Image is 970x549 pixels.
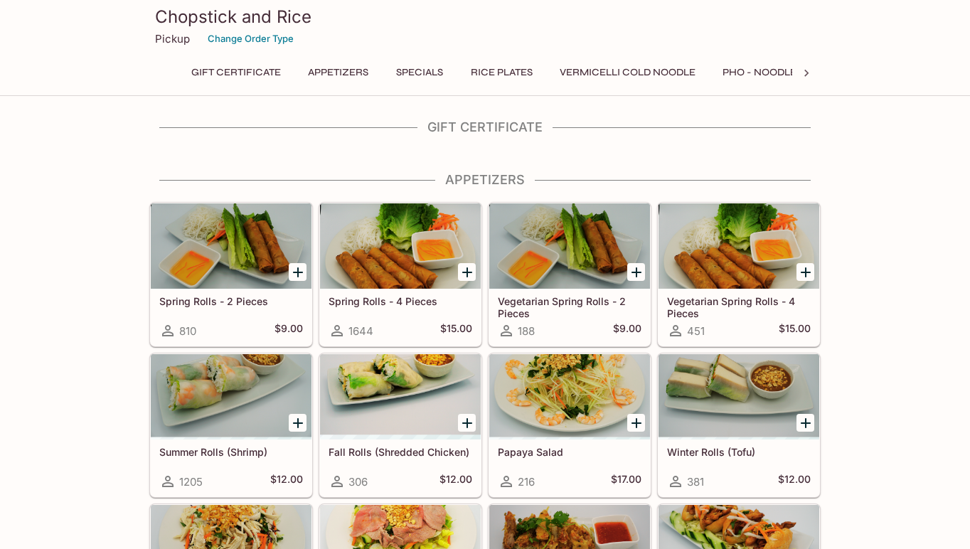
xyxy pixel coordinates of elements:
h5: $15.00 [779,322,811,339]
a: Fall Rolls (Shredded Chicken)306$12.00 [319,353,481,497]
a: Spring Rolls - 4 Pieces1644$15.00 [319,203,481,346]
button: Change Order Type [201,28,300,50]
h5: Spring Rolls - 4 Pieces [329,295,472,307]
h5: $9.00 [613,322,641,339]
button: Add Winter Rolls (Tofu) [796,414,814,432]
button: Gift Certificate [183,63,289,82]
button: Add Summer Rolls (Shrimp) [289,414,307,432]
div: Winter Rolls (Tofu) [659,354,819,439]
h5: Winter Rolls (Tofu) [667,446,811,458]
h5: Fall Rolls (Shredded Chicken) [329,446,472,458]
span: 810 [179,324,196,338]
button: Add Spring Rolls - 4 Pieces [458,263,476,281]
span: 216 [518,475,535,489]
span: 188 [518,324,535,338]
div: Fall Rolls (Shredded Chicken) [320,354,481,439]
span: 1205 [179,475,203,489]
button: Add Spring Rolls - 2 Pieces [289,263,307,281]
span: 306 [348,475,368,489]
a: Spring Rolls - 2 Pieces810$9.00 [150,203,312,346]
h5: $17.00 [611,473,641,490]
span: 381 [687,475,704,489]
h4: Gift Certificate [149,119,821,135]
button: Add Papaya Salad [627,414,645,432]
button: Pho - Noodle Soup [715,63,834,82]
button: Appetizers [300,63,376,82]
div: Papaya Salad [489,354,650,439]
h5: Summer Rolls (Shrimp) [159,446,303,458]
a: Winter Rolls (Tofu)381$12.00 [658,353,820,497]
h5: Vegetarian Spring Rolls - 2 Pieces [498,295,641,319]
h5: $9.00 [275,322,303,339]
button: Rice Plates [463,63,540,82]
button: Add Vegetarian Spring Rolls - 2 Pieces [627,263,645,281]
a: Vegetarian Spring Rolls - 4 Pieces451$15.00 [658,203,820,346]
button: Vermicelli Cold Noodle [552,63,703,82]
a: Vegetarian Spring Rolls - 2 Pieces188$9.00 [489,203,651,346]
h5: Spring Rolls - 2 Pieces [159,295,303,307]
h5: $12.00 [778,473,811,490]
button: Add Fall Rolls (Shredded Chicken) [458,414,476,432]
h5: Papaya Salad [498,446,641,458]
h5: $12.00 [270,473,303,490]
h3: Chopstick and Rice [155,6,815,28]
div: Vegetarian Spring Rolls - 2 Pieces [489,203,650,289]
h5: $15.00 [440,322,472,339]
div: Vegetarian Spring Rolls - 4 Pieces [659,203,819,289]
h5: $12.00 [439,473,472,490]
h5: Vegetarian Spring Rolls - 4 Pieces [667,295,811,319]
a: Papaya Salad216$17.00 [489,353,651,497]
button: Specials [388,63,452,82]
div: Summer Rolls (Shrimp) [151,354,311,439]
button: Add Vegetarian Spring Rolls - 4 Pieces [796,263,814,281]
h4: Appetizers [149,172,821,188]
div: Spring Rolls - 2 Pieces [151,203,311,289]
div: Spring Rolls - 4 Pieces [320,203,481,289]
a: Summer Rolls (Shrimp)1205$12.00 [150,353,312,497]
span: 451 [687,324,705,338]
p: Pickup [155,32,190,46]
span: 1644 [348,324,373,338]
